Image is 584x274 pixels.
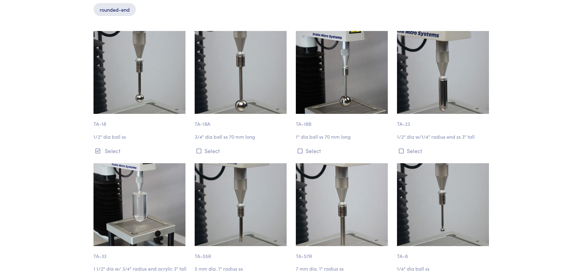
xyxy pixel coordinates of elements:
button: Select [195,146,288,156]
button: Select [397,146,491,156]
button: Select [94,146,187,156]
p: 7 mm dia. 1" radius ss [296,265,390,273]
img: puncture_ta-55r_5mm_2.jpg [195,163,287,246]
img: rounded_ta-33_1-half-inch-ball.jpg [94,163,185,246]
p: 1" dia ball ss 70 mm long [296,133,390,141]
p: TA-18 [94,114,187,128]
p: 1/2" dia ball ss [94,133,187,141]
p: 1/2" dia w/1/4" radius end ss 3" tall [397,133,491,141]
button: Select [296,146,390,156]
p: 5 mm dia. 1" radius ss [195,265,288,273]
img: puncture_ta-57r_7mm_4.jpg [296,163,388,246]
p: 3/4" dia ball ss 70 mm long [195,133,288,141]
p: TA-8 [397,246,491,260]
p: 1/4" dia ball ss [397,265,491,273]
p: TA-18A [195,114,288,128]
p: TA-57R [296,246,390,260]
img: rounded_ta-23_half-inch-ball_2.jpg [397,31,489,114]
img: rounded_ta-18b_1-inch-ball.jpg [296,31,388,114]
img: rounded_ta-18a_three-quarter-inch-ball_2.jpg [195,31,287,114]
img: rounded_ta-18_half-inch-ball_2.jpg [94,31,185,114]
p: rounded-end [94,3,136,16]
p: TA-23 [397,114,491,128]
p: TA-33 [94,246,187,260]
p: TA-55R [195,246,288,260]
p: 1 1/2" dia w/ 3/4" radius end acrylic 3" tall [94,265,187,273]
p: TA-18B [296,114,390,128]
img: rounded_ta-8_quarter-inch-ball_3.jpg [397,163,489,246]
